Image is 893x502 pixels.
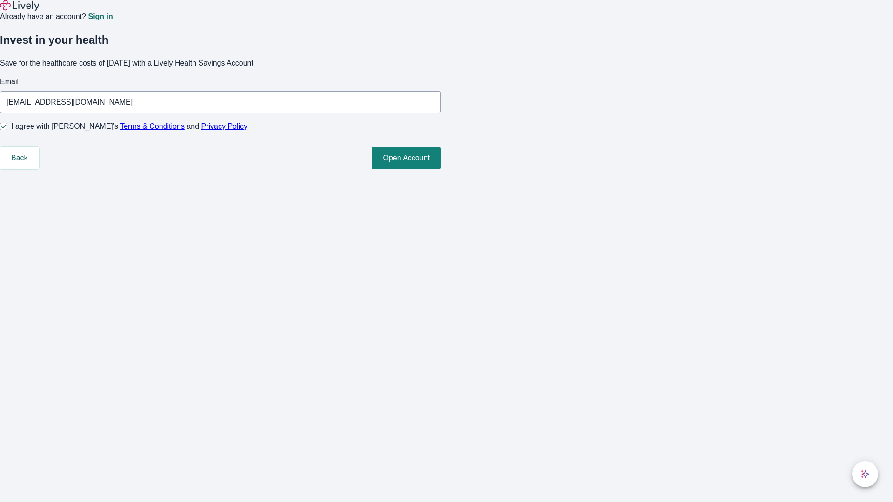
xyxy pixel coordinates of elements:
button: Open Account [372,147,441,169]
svg: Lively AI Assistant [860,469,870,479]
span: I agree with [PERSON_NAME]’s and [11,121,247,132]
a: Sign in [88,13,113,20]
a: Privacy Policy [201,122,248,130]
a: Terms & Conditions [120,122,185,130]
button: chat [852,461,878,487]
